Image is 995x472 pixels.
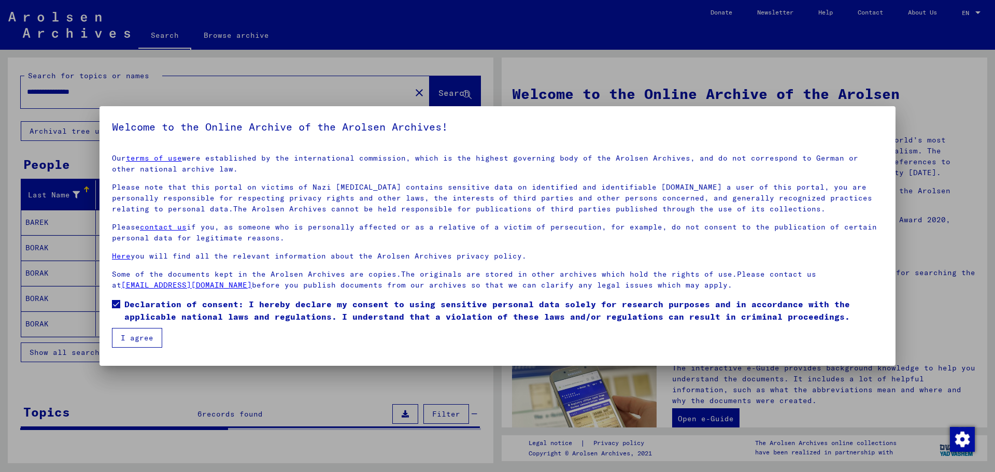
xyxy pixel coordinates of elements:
[112,153,883,175] p: Our were established by the international commission, which is the highest governing body of the ...
[112,251,883,262] p: you will find all the relevant information about the Arolsen Archives privacy policy.
[126,153,182,163] a: terms of use
[112,222,883,244] p: Please if you, as someone who is personally affected or as a relative of a victim of persecution,...
[950,427,975,452] img: Change consent
[112,269,883,291] p: Some of the documents kept in the Arolsen Archives are copies.The originals are stored in other a...
[124,298,883,323] span: Declaration of consent: I hereby declare my consent to using sensitive personal data solely for r...
[112,251,131,261] a: Here
[112,119,883,135] h5: Welcome to the Online Archive of the Arolsen Archives!
[112,328,162,348] button: I agree
[140,222,187,232] a: contact us
[121,280,252,290] a: [EMAIL_ADDRESS][DOMAIN_NAME]
[112,182,883,214] p: Please note that this portal on victims of Nazi [MEDICAL_DATA] contains sensitive data on identif...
